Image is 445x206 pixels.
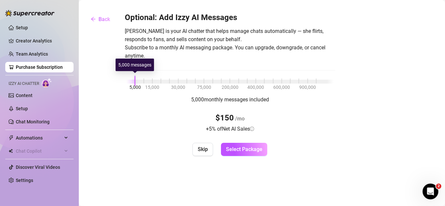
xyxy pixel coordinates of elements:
span: /mo [234,116,245,122]
a: Team Analytics [16,51,48,57]
span: 2 [436,184,441,189]
span: 5,000 monthly messages included [191,96,269,103]
span: + 5 % of [206,126,254,132]
span: 30,000 [171,84,185,91]
span: thunderbolt [9,135,14,141]
a: Creator Analytics [16,36,68,46]
a: Setup [16,25,28,30]
span: Automations [16,133,62,143]
button: Back [85,13,115,26]
img: logo-BBDzfeDw.svg [5,10,55,16]
h3: Optional: Add Izzy AI Messages [125,13,335,23]
span: Select Package [226,146,262,152]
button: Skip [192,143,213,156]
div: 5,000 messages [116,59,154,71]
a: Chat Monitoring [16,119,50,124]
span: Izzy AI Chatter [9,81,39,87]
span: 200,000 [222,84,238,91]
span: 5,000 [129,84,141,91]
span: arrow-left [91,16,96,22]
span: info-circle [250,127,254,131]
span: Skip [198,146,208,152]
iframe: Intercom live chat [423,184,438,199]
h3: $150 [215,113,245,123]
span: 400,000 [248,84,264,91]
span: 15,000 [145,84,159,91]
img: AI Chatter [42,78,52,88]
span: 900,000 [299,84,316,91]
span: Chat Copilot [16,146,62,156]
a: Purchase Subscription [16,64,63,70]
div: Net AI Sales [222,125,254,133]
span: [PERSON_NAME] is your AI chatter that helps manage chats automatically — she flirts, responds to ... [125,27,335,60]
span: Back [99,16,110,22]
a: Setup [16,106,28,111]
span: 75,000 [197,84,211,91]
span: 600,000 [273,84,290,91]
a: Settings [16,178,33,183]
button: Select Package [221,143,267,156]
a: Content [16,93,33,98]
a: Discover Viral Videos [16,165,60,170]
img: Chat Copilot [9,149,13,153]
